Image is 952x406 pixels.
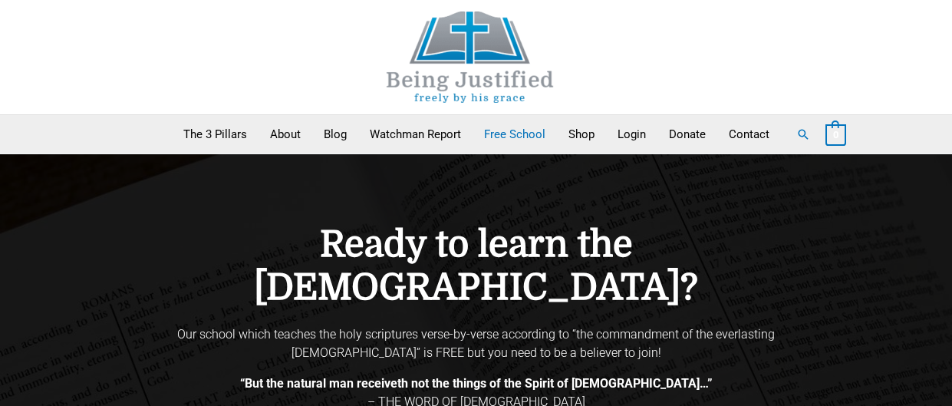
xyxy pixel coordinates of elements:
[833,129,838,140] span: 0
[172,115,781,153] nav: Primary Site Navigation
[657,115,717,153] a: Donate
[240,376,713,391] b: “But the natural man receiveth not the things of the Spirit of [DEMOGRAPHIC_DATA]…”
[358,115,473,153] a: Watchman Report
[473,115,557,153] a: Free School
[154,325,799,362] p: Our school which teaches the holy scriptures verse-by-verse according to “the commandment of the ...
[312,115,358,153] a: Blog
[154,223,799,310] h4: Ready to learn the [DEMOGRAPHIC_DATA]?
[172,115,259,153] a: The 3 Pillars
[717,115,781,153] a: Contact
[825,127,846,141] a: View Shopping Cart, empty
[355,12,585,103] img: Being Justified
[259,115,312,153] a: About
[606,115,657,153] a: Login
[557,115,606,153] a: Shop
[796,127,810,141] a: Search button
